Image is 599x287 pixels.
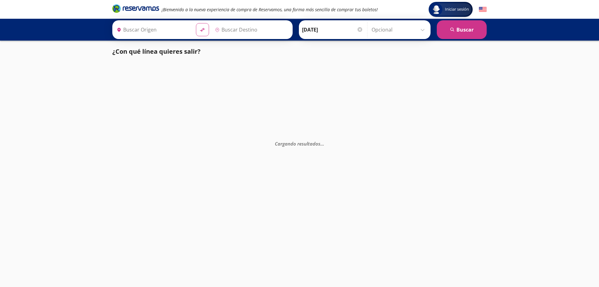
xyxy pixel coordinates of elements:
[479,6,487,13] button: English
[112,47,201,56] p: ¿Con qué línea quieres salir?
[323,140,324,146] span: .
[212,22,289,37] input: Buscar Destino
[275,140,324,146] em: Cargando resultados
[302,22,363,37] input: Elegir Fecha
[322,140,323,146] span: .
[442,6,471,12] span: Iniciar sesión
[372,22,427,37] input: Opcional
[114,22,191,37] input: Buscar Origen
[320,140,322,146] span: .
[162,7,378,12] em: ¡Bienvenido a la nueva experiencia de compra de Reservamos, una forma más sencilla de comprar tus...
[112,4,159,13] i: Brand Logo
[437,20,487,39] button: Buscar
[112,4,159,15] a: Brand Logo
